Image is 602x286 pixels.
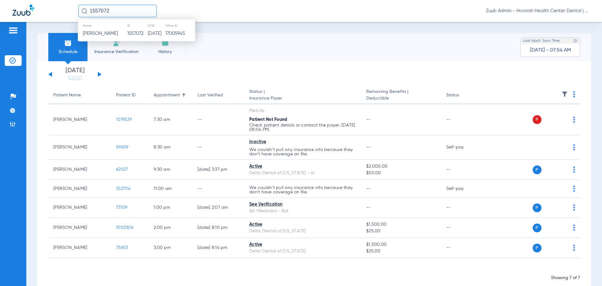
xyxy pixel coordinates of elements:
div: Last Verified [198,92,239,99]
td: [DATE] 8:10 PM [193,218,244,238]
div: Delta Dental of [US_STATE] - AI [249,170,356,176]
span: P [533,244,541,252]
div: Active [249,163,356,170]
img: group-dot-blue.svg [573,116,575,123]
td: [DATE] 3:37 PM [193,160,244,180]
img: Zuub Logo [13,5,34,16]
span: Insurance Verification [92,49,141,55]
span: [DATE] - 07:54 AM [530,47,571,53]
td: [PERSON_NAME] [48,135,111,160]
th: Name [78,22,127,29]
span: 59609 [116,145,128,149]
span: P [533,165,541,174]
td: [DATE] 2:07 AM [193,198,244,218]
span: History [150,49,180,55]
th: Status [441,87,483,104]
td: [PERSON_NAME] [48,198,111,218]
td: -- [441,160,483,180]
td: [PERSON_NAME] [48,218,111,238]
img: group-dot-blue.svg [573,204,575,211]
span: 62027 [116,167,128,172]
img: x.svg [559,204,565,211]
p: Check patient details or contact the payer. [DATE] 08:04 PM. [249,123,356,132]
img: group-dot-blue.svg [573,91,575,97]
span: Loading [305,268,324,273]
img: Schedule [64,39,72,47]
img: group-dot-blue.svg [573,144,575,150]
div: Patient ID [116,92,136,99]
th: Office ID [165,22,195,29]
div: Appointment [154,92,180,99]
input: Search for patients [78,5,157,17]
div: Last Verified [198,92,223,99]
td: 2:00 PM [149,218,193,238]
img: last sync help info [573,39,578,43]
span: P [533,203,541,212]
td: 1:00 PM [149,198,193,218]
td: 9:30 AM [149,160,193,180]
td: 17005945 [165,29,195,38]
span: -- [366,186,371,191]
td: [PERSON_NAME] [48,180,111,198]
span: [PERSON_NAME] [83,31,118,36]
a: [DATE] [56,75,94,81]
div: Patient Name [53,92,81,99]
div: Appointment [154,92,187,99]
div: MetLife [249,108,356,114]
img: Manual Insurance Verification [113,39,120,47]
p: We couldn’t pull any insurance info because they don’t have coverage on file. [249,148,356,156]
div: Delta Dental of [US_STATE] [249,228,356,235]
span: $1,500.00 [366,221,436,228]
span: Last Appt. Sync Time: [523,38,561,44]
span: 73109 [116,205,127,210]
div: Inactive [249,139,356,145]
span: 1002306 [116,225,133,230]
span: P [533,224,541,232]
img: x.svg [559,144,565,150]
td: [DATE] 8:14 PM [193,238,244,258]
div: See Verification [249,201,356,208]
div: Active [249,241,356,248]
span: 1021114 [116,186,130,191]
td: -- [193,135,244,160]
th: Remaining Benefits | [361,87,441,104]
td: 3:00 PM [149,238,193,258]
td: 7:30 AM [149,104,193,135]
span: -- [366,117,371,122]
span: Zuub Admin - Hoonah Health Center Dental | SEARHC [486,8,589,14]
td: 1557072 [127,29,148,38]
td: 11:00 AM [149,180,193,198]
span: Showing 7 of 7 [551,276,580,280]
img: group-dot-blue.svg [573,245,575,251]
span: $25.00 [366,228,436,235]
div: Patient Name [53,92,106,99]
img: group-dot-blue.svg [573,224,575,231]
img: x.svg [559,245,565,251]
img: Search Icon [82,8,87,14]
span: P [533,115,541,124]
td: -- [441,198,483,218]
iframe: Chat Widget [571,256,602,286]
div: AK-Medicaid - Bot [249,208,356,214]
td: [PERSON_NAME] [48,104,111,135]
span: Patient Not Found [249,117,287,122]
span: -- [366,205,371,210]
img: filter.svg [562,91,568,97]
td: -- [441,218,483,238]
img: History [161,39,169,47]
td: [PERSON_NAME] [48,238,111,258]
img: x.svg [559,116,565,123]
span: $1,500.00 [366,241,436,248]
span: $2,000.00 [366,163,436,170]
span: Deductible [366,95,436,102]
span: Schedule [53,49,83,55]
th: Status | [244,87,361,104]
span: 75653 [116,246,128,250]
span: $50.00 [366,170,436,176]
img: group-dot-blue.svg [573,186,575,192]
div: Patient ID [116,92,144,99]
span: $25.00 [366,248,436,255]
th: ID [127,22,148,29]
td: [PERSON_NAME] [48,160,111,180]
p: We couldn’t pull any insurance info because they don’t have coverage on file. [249,186,356,194]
